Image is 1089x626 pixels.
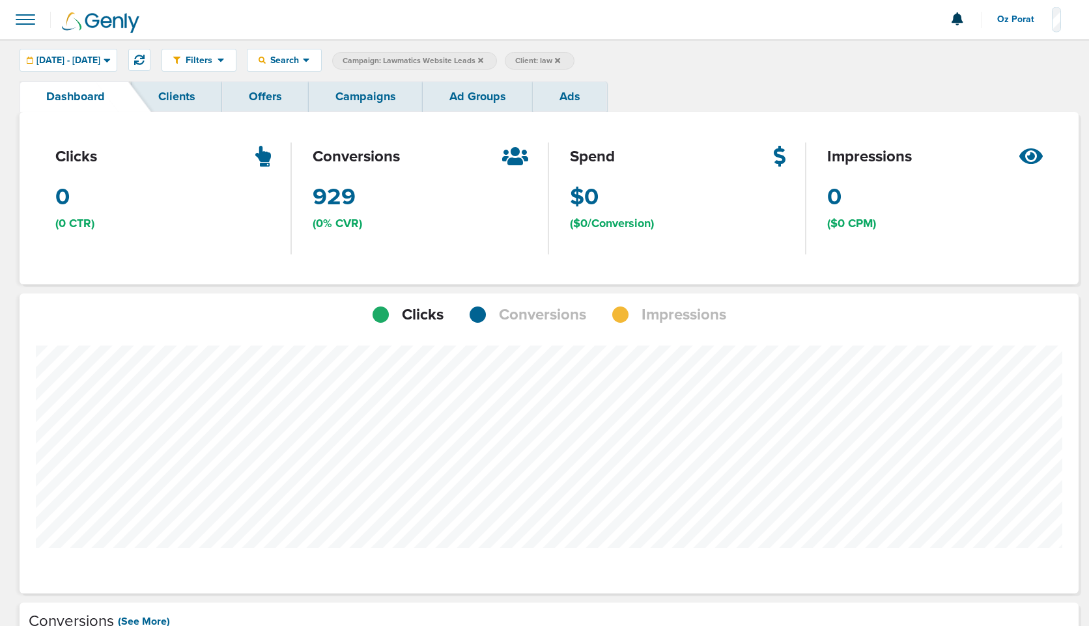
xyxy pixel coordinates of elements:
a: Ads [533,81,607,112]
img: Genly [62,12,139,33]
span: Impressions [642,304,726,326]
span: ($0/Conversion) [570,215,654,232]
span: 0 [827,181,841,213]
span: (0 CTR) [55,215,94,232]
span: 929 [313,181,356,213]
a: Offers [222,81,309,112]
span: impressions [827,146,912,168]
span: conversions [313,146,400,168]
a: Clients [132,81,222,112]
span: ($0 CPM) [827,215,876,232]
span: Clicks [402,304,444,326]
span: Filters [180,55,218,66]
a: Campaigns [309,81,423,112]
span: Client: law [515,55,560,66]
span: Campaign: Lawmatics Website Leads [343,55,483,66]
span: clicks [55,146,97,168]
span: Conversions [499,304,586,326]
span: Oz Porat [997,15,1043,24]
span: $0 [570,181,599,213]
a: Dashboard [20,81,132,112]
span: Search [266,55,303,66]
span: 0 [55,181,70,213]
span: (0% CVR) [313,215,362,232]
span: spend [570,146,615,168]
span: [DATE] - [DATE] [36,56,100,65]
a: Ad Groups [423,81,533,112]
